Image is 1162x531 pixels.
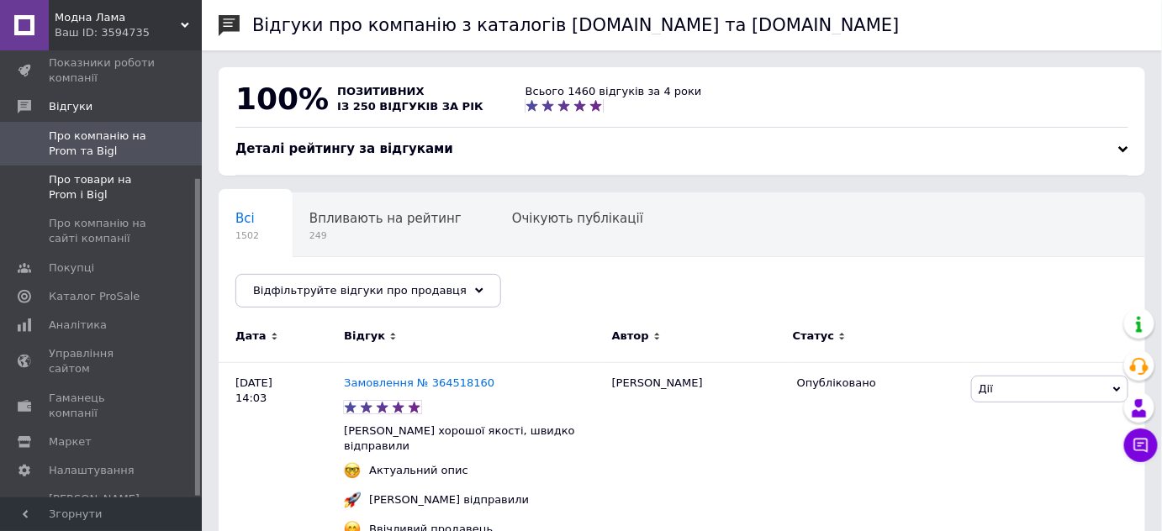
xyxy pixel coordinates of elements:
[1124,428,1158,462] button: Чат з покупцем
[235,329,267,344] span: Дата
[49,318,107,333] span: Аналітика
[235,211,255,226] span: Всі
[49,346,156,376] span: Управління сайтом
[55,25,202,40] div: Ваш ID: 3594735
[49,172,156,202] span: Про товари на Prom і Bigl
[49,216,156,246] span: Про компанію на сайті компанії
[365,492,533,507] div: [PERSON_NAME] відправили
[252,15,900,35] h1: Відгуки про компанію з каталогів [DOMAIN_NAME] та [DOMAIN_NAME]
[235,81,329,116] span: 100%
[793,329,835,344] span: Статус
[337,85,425,97] span: позитивних
[797,376,959,391] div: Опубліковано
[49,289,140,304] span: Каталог ProSale
[344,492,361,508] img: :rocket:
[49,99,92,114] span: Відгуки
[344,462,361,479] img: :nerd_face:
[253,284,467,297] span: Відфільтруйте відгуки про продавця
[235,275,406,290] span: Опубліковані без комен...
[49,434,92,450] span: Маркет
[309,229,462,242] span: 249
[49,260,94,276] span: Покупці
[979,382,993,395] span: Дії
[55,10,181,25] span: Модна Лама
[337,100,483,113] span: із 250 відгуків за рік
[235,140,1128,158] div: Деталі рейтингу за відгуками
[365,463,473,478] div: Актуальний опис
[219,257,440,321] div: Опубліковані без коментаря
[235,229,259,242] span: 1502
[344,376,494,389] a: Замовлення № 364518160
[49,391,156,421] span: Гаманець компанії
[512,211,643,226] span: Очікують публікації
[235,141,453,156] span: Деталі рейтингу за відгуками
[344,423,604,454] p: [PERSON_NAME] хорошої якості, швидко відправили
[344,329,385,344] span: Відгук
[49,463,135,478] span: Налаштування
[526,84,702,99] div: Всього 1460 відгуків за 4 роки
[49,129,156,159] span: Про компанію на Prom та Bigl
[309,211,462,226] span: Впливають на рейтинг
[49,55,156,86] span: Показники роботи компанії
[612,329,649,344] span: Автор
